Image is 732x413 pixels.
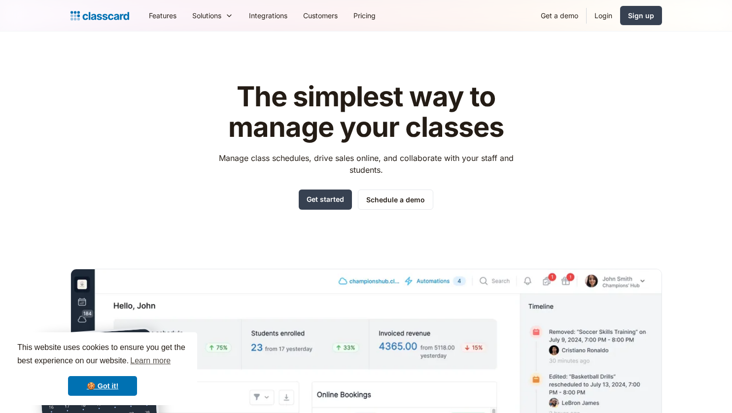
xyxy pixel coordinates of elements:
[295,4,346,27] a: Customers
[346,4,383,27] a: Pricing
[620,6,662,25] a: Sign up
[68,376,137,396] a: dismiss cookie message
[192,10,221,21] div: Solutions
[17,342,188,368] span: This website uses cookies to ensure you get the best experience on our website.
[8,332,197,405] div: cookieconsent
[628,10,654,21] div: Sign up
[129,353,172,368] a: learn more about cookies
[70,9,129,23] a: home
[587,4,620,27] a: Login
[141,4,184,27] a: Features
[184,4,241,27] div: Solutions
[299,190,352,210] a: Get started
[209,152,523,176] p: Manage class schedules, drive sales online, and collaborate with your staff and students.
[358,190,433,210] a: Schedule a demo
[533,4,586,27] a: Get a demo
[209,82,523,142] h1: The simplest way to manage your classes
[241,4,295,27] a: Integrations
